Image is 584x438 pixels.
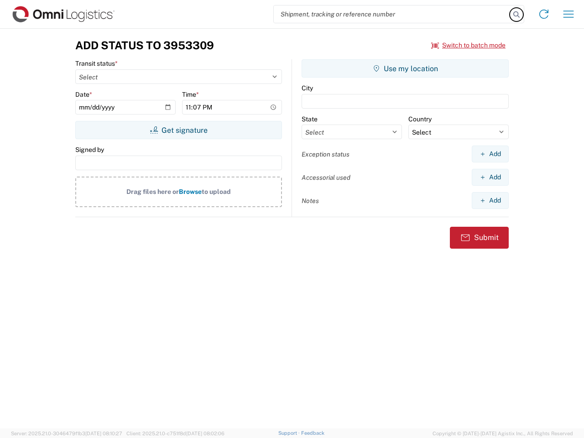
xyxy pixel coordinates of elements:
[202,188,231,195] span: to upload
[75,39,214,52] h3: Add Status to 3953309
[75,121,282,139] button: Get signature
[182,90,199,99] label: Time
[274,5,510,23] input: Shipment, tracking or reference number
[431,38,506,53] button: Switch to batch mode
[75,146,104,154] label: Signed by
[302,150,349,158] label: Exception status
[302,173,350,182] label: Accessorial used
[472,169,509,186] button: Add
[75,90,92,99] label: Date
[472,192,509,209] button: Add
[408,115,432,123] label: Country
[302,115,318,123] label: State
[302,84,313,92] label: City
[11,431,122,436] span: Server: 2025.21.0-3046479f1b3
[85,431,122,436] span: [DATE] 08:10:27
[186,431,224,436] span: [DATE] 08:02:06
[278,430,301,436] a: Support
[301,430,324,436] a: Feedback
[302,59,509,78] button: Use my location
[179,188,202,195] span: Browse
[472,146,509,162] button: Add
[433,429,573,438] span: Copyright © [DATE]-[DATE] Agistix Inc., All Rights Reserved
[126,188,179,195] span: Drag files here or
[126,431,224,436] span: Client: 2025.21.0-c751f8d
[302,197,319,205] label: Notes
[450,227,509,249] button: Submit
[75,59,118,68] label: Transit status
